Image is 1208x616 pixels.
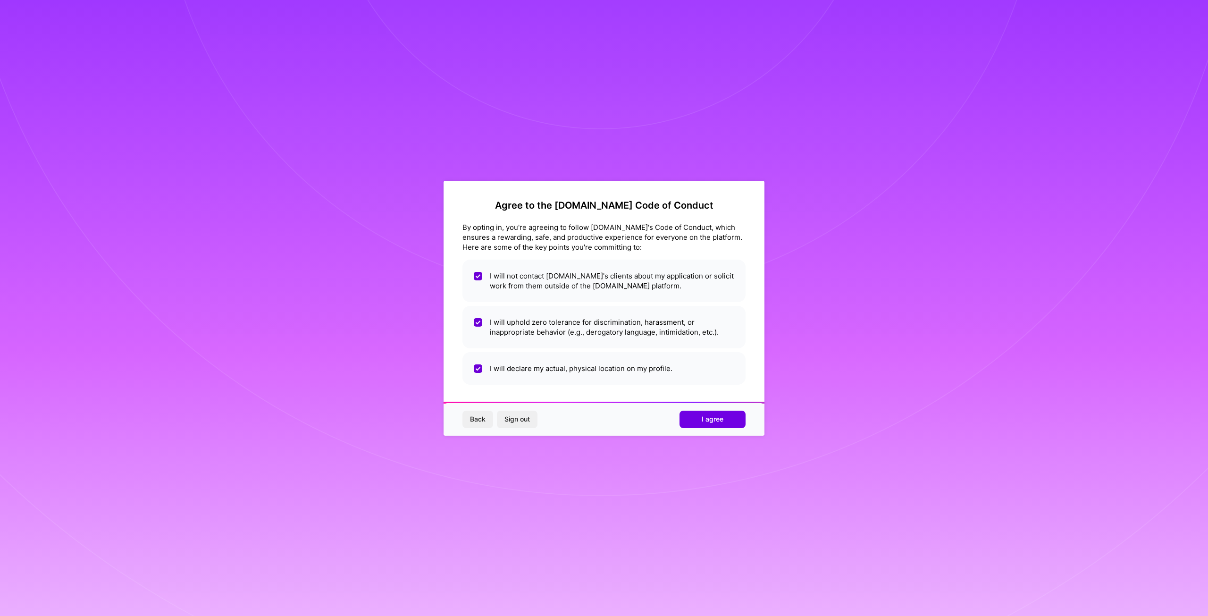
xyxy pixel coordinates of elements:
li: I will declare my actual, physical location on my profile. [462,352,746,385]
li: I will not contact [DOMAIN_NAME]'s clients about my application or solicit work from them outside... [462,260,746,302]
button: Sign out [497,411,537,428]
span: Back [470,414,486,424]
div: By opting in, you're agreeing to follow [DOMAIN_NAME]'s Code of Conduct, which ensures a rewardin... [462,222,746,252]
span: Sign out [504,414,530,424]
button: Back [462,411,493,428]
span: I agree [702,414,723,424]
li: I will uphold zero tolerance for discrimination, harassment, or inappropriate behavior (e.g., der... [462,306,746,348]
button: I agree [679,411,746,428]
h2: Agree to the [DOMAIN_NAME] Code of Conduct [462,200,746,211]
